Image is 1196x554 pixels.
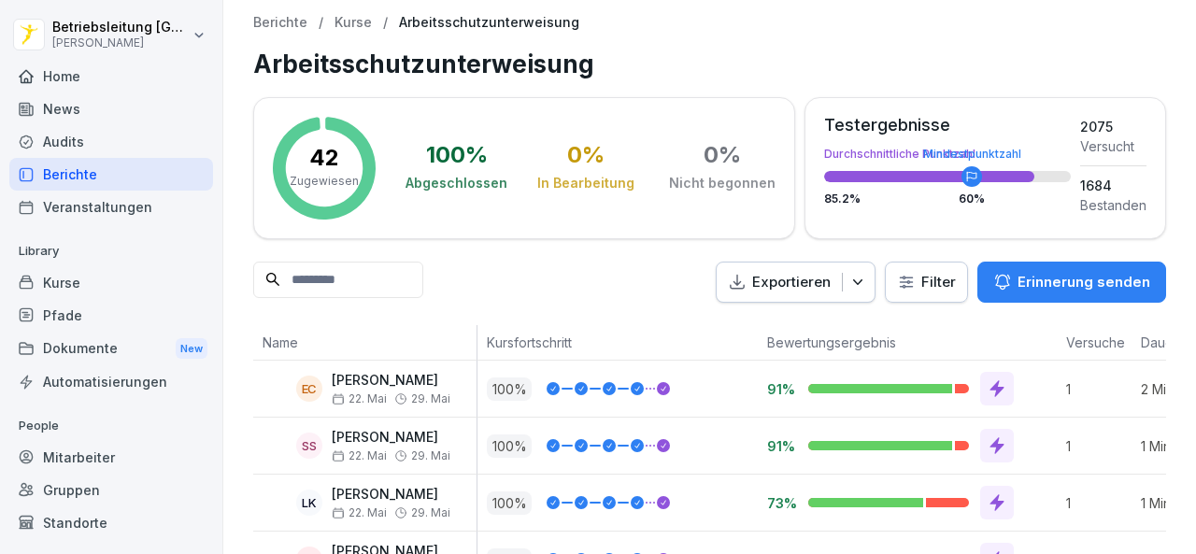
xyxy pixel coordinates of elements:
[263,333,467,352] p: Name
[332,487,450,503] p: [PERSON_NAME]
[332,373,450,389] p: [PERSON_NAME]
[1080,195,1146,215] div: Bestanden
[716,262,876,304] button: Exportieren
[9,411,213,441] p: People
[296,376,322,402] div: EC
[9,266,213,299] a: Kurse
[1066,436,1132,456] p: 1
[767,380,793,398] p: 91%
[176,338,207,360] div: New
[52,20,189,36] p: Betriebsleitung [GEOGRAPHIC_DATA]
[886,263,967,303] button: Filter
[824,149,1071,160] div: Durchschnittliche Punktzahl
[335,15,372,31] a: Kurse
[1066,493,1132,513] p: 1
[332,430,450,446] p: [PERSON_NAME]
[9,60,213,92] a: Home
[9,236,213,266] p: Library
[9,365,213,398] a: Automatisierungen
[767,437,793,455] p: 91%
[332,449,387,462] span: 22. Mai
[824,193,1071,205] div: 85.2 %
[824,117,1071,134] div: Testergebnisse
[9,474,213,506] a: Gruppen
[332,506,387,519] span: 22. Mai
[411,506,450,519] span: 29. Mai
[309,147,339,169] p: 42
[487,377,532,401] p: 100 %
[752,272,831,293] p: Exportieren
[669,174,776,192] div: Nicht begonnen
[704,144,741,166] div: 0 %
[1066,333,1122,352] p: Versuche
[406,174,507,192] div: Abgeschlossen
[290,173,359,190] p: Zugewiesen
[426,144,488,166] div: 100 %
[1080,176,1146,195] div: 1684
[9,158,213,191] a: Berichte
[767,494,793,512] p: 73%
[9,332,213,366] div: Dokumente
[767,333,1047,352] p: Bewertungsergebnis
[253,15,307,31] a: Berichte
[9,506,213,539] a: Standorte
[399,15,579,31] p: Arbeitsschutzunterweisung
[1018,272,1150,292] p: Erinnerung senden
[9,299,213,332] a: Pfade
[253,46,1166,82] h1: Arbeitsschutzunterweisung
[411,392,450,405] span: 29. Mai
[897,273,956,291] div: Filter
[332,392,387,405] span: 22. Mai
[977,262,1166,303] button: Erinnerung senden
[9,332,213,366] a: DokumenteNew
[537,174,634,192] div: In Bearbeitung
[9,92,213,125] a: News
[1080,136,1146,156] div: Versucht
[1066,379,1132,399] p: 1
[923,149,1021,160] div: Mindestpunktzahl
[959,193,985,205] div: 60 %
[487,491,532,515] p: 100 %
[319,15,323,31] p: /
[9,441,213,474] a: Mitarbeiter
[487,434,532,458] p: 100 %
[383,15,388,31] p: /
[296,433,322,459] div: SS
[1080,117,1146,136] div: 2075
[487,333,748,352] p: Kursfortschritt
[52,36,189,50] p: [PERSON_NAME]
[296,490,322,516] div: LK
[9,125,213,158] a: Audits
[567,144,605,166] div: 0 %
[411,449,450,462] span: 29. Mai
[9,191,213,223] a: Veranstaltungen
